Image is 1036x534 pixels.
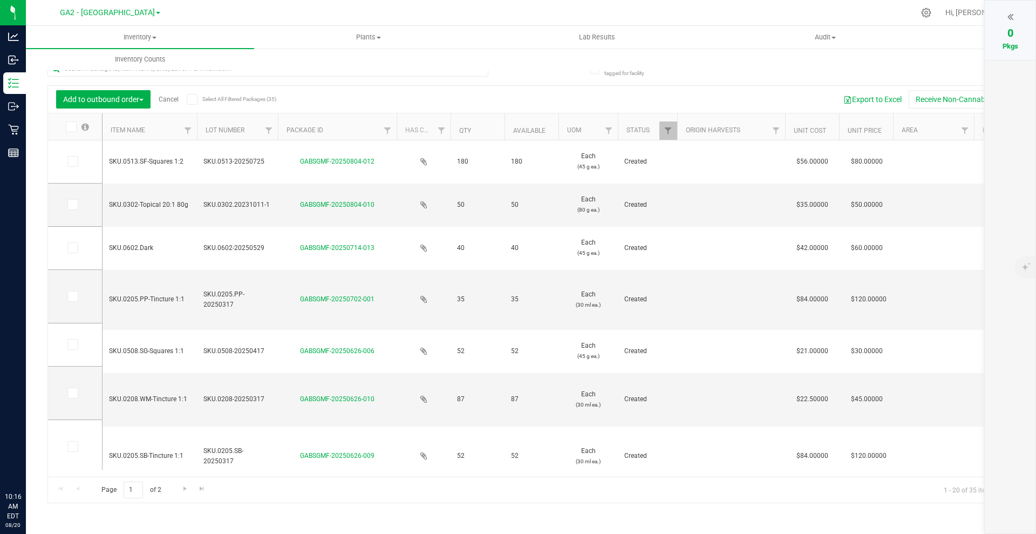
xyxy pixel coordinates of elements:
span: Plants [255,32,482,42]
p: 10:16 AM EDT [5,492,21,521]
a: Lot Number [206,126,244,134]
button: Add to outbound order [56,90,151,109]
span: 1 - 20 of 35 items [935,482,1003,498]
a: Go to the last page [194,482,210,496]
span: $60.00000 [846,240,888,256]
span: Select All Filtered Packages (35) [202,96,256,102]
td: $42.00000 [785,227,839,270]
a: Status [626,126,650,134]
span: 40 [511,243,552,253]
span: 35 [457,294,498,305]
span: 87 [457,394,498,404]
a: Item Name [111,126,145,134]
input: 1 [124,482,143,498]
span: Created [624,346,671,356]
span: Inventory [26,32,254,42]
span: SKU.0302-Topical 20:1 80g [109,200,190,210]
a: Audit [711,26,939,49]
a: Origin Harvests [686,126,740,134]
p: (30 ml ea.) [565,456,611,467]
span: 0 [1007,26,1013,39]
span: 52 [511,346,552,356]
span: Lab Results [564,32,630,42]
a: GABSGMF-20250804-010 [300,201,374,208]
span: Select all records on this page [81,123,89,131]
td: $35.00000 [785,184,839,227]
a: Filter [260,121,278,140]
a: Inventory [26,26,254,49]
span: Each [565,341,611,361]
span: Hi, [PERSON_NAME]! [945,8,1015,17]
span: SKU.0208.WM-Tincture 1:1 [109,394,190,404]
span: SKU.0205.PP-Tincture 1:1 [109,294,190,305]
a: GABSGMF-20250626-006 [300,347,374,355]
a: GABSGMF-20250702-001 [300,295,374,303]
span: 50 [457,200,498,210]
span: $80.00000 [846,154,888,170]
a: GABSGMF-20250804-012 [300,158,374,165]
span: 40 [457,243,498,253]
a: GABSGMF-20250626-009 [300,452,374,459]
span: GA2 - [GEOGRAPHIC_DATA] [60,8,155,17]
a: Inventory Counts [26,48,254,71]
span: SKU.0513-20250725 [203,157,271,167]
span: 35 [511,294,552,305]
a: Unit Price [848,127,882,134]
span: Created [624,394,671,404]
span: SKU.0205.PP-20250317 [203,289,271,310]
span: Created [624,200,671,210]
inline-svg: Reports [8,147,19,158]
span: 50 [511,200,552,210]
td: $22.50000 [785,373,839,427]
p: 08/20 [5,521,21,529]
a: UOM [567,126,581,134]
td: $21.00000 [785,330,839,373]
td: $84.00000 [785,270,839,330]
span: 52 [457,451,498,461]
span: $120.00000 [846,448,892,464]
a: Go to the next page [177,482,193,496]
inline-svg: Inbound [8,55,19,65]
p: (45 g ea.) [565,248,611,258]
span: SKU.0508.SG-Squares 1:1 [109,346,190,356]
p: (30 ml ea.) [565,400,611,410]
span: Created [624,451,671,461]
span: SKU.0602.Dark [109,243,190,253]
a: Available [513,127,546,134]
span: 87 [511,394,552,404]
span: $120.00000 [846,292,892,307]
span: SKU.0513.SF-Squares 1:2 [109,157,190,167]
span: $30.00000 [846,343,888,359]
span: $50.00000 [846,197,888,213]
span: Each [565,389,611,410]
span: 52 [457,346,498,356]
a: Lab Results [483,26,711,49]
a: Filter [379,121,397,140]
span: SKU.0302.20231011-1 [203,200,271,210]
inline-svg: Analytics [8,31,19,42]
a: Filter [600,121,618,140]
span: Each [565,446,611,467]
span: Add to outbound order [63,95,144,104]
span: SKU.0208-20250317 [203,394,271,404]
span: Page of 2 [92,482,170,498]
span: $45.00000 [846,391,888,407]
span: Each [565,238,611,258]
span: SKU.0205.SB-20250317 [203,446,271,467]
inline-svg: Inventory [8,78,19,89]
a: Plants [254,26,482,49]
a: Qty [459,127,471,134]
span: Each [565,151,611,172]
span: Created [624,157,671,167]
a: GABSGMF-20250714-013 [300,244,374,252]
span: 180 [511,157,552,167]
span: Created [624,243,671,253]
td: $84.00000 [785,427,839,486]
span: SKU.0508-20250417 [203,346,271,356]
a: Filter [956,121,974,140]
td: $56.00000 [785,140,839,184]
a: Area [902,126,918,134]
iframe: Resource center [11,448,43,480]
span: Pkgs [1003,42,1018,50]
button: Export to Excel [836,90,909,109]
